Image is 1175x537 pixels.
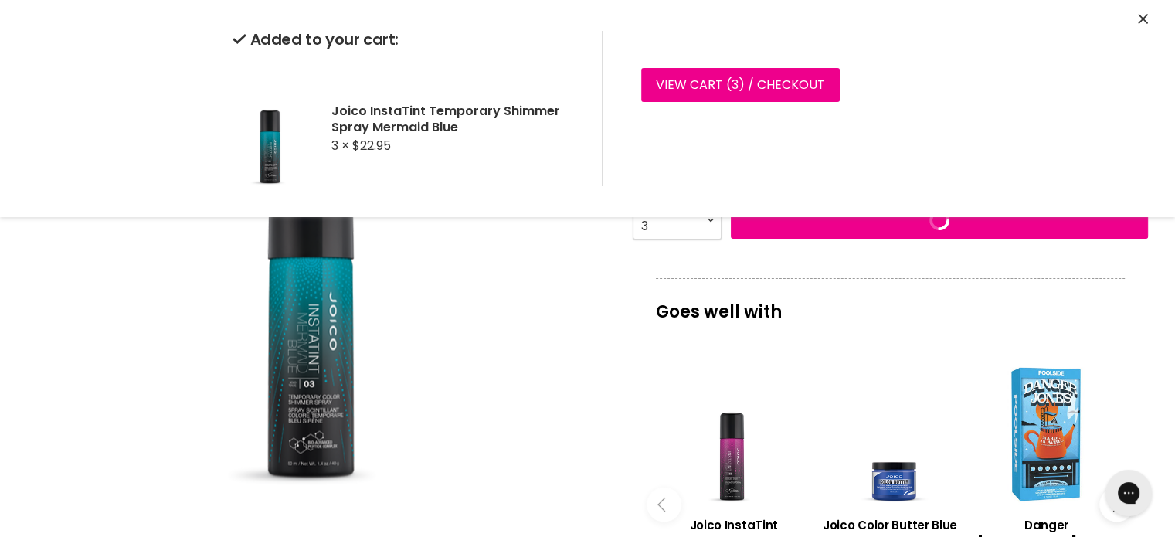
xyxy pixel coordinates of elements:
span: 3 [732,76,739,93]
h2: Joico InstaTint Temporary Shimmer Spray Mermaid Blue [331,103,577,135]
img: Joico InstaTint Temporary Shimmer Spray Mermaid Blue [233,70,310,186]
span: $22.95 [352,137,391,155]
h2: Added to your cart: [233,31,577,49]
span: 3 × [331,137,349,155]
select: Quantity [633,200,722,239]
button: Close [1138,12,1148,28]
a: View cart (3) / Checkout [641,68,840,102]
iframe: Gorgias live chat messenger [1098,464,1160,522]
p: Goes well with [656,278,1125,329]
